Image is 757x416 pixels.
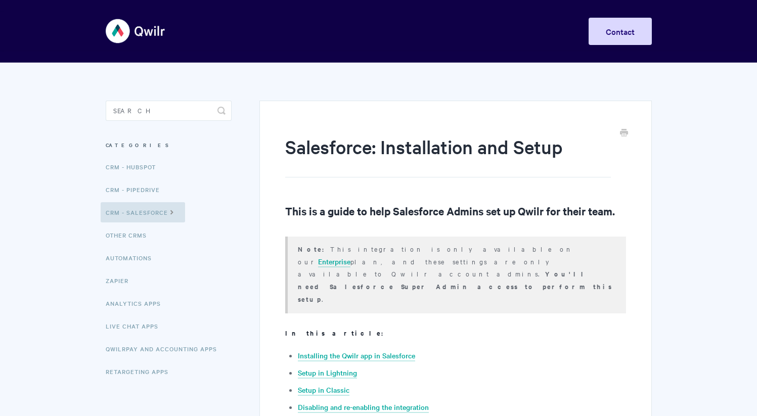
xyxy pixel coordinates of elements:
a: Zapier [106,270,136,291]
a: Automations [106,248,159,268]
a: Enterprise [318,256,350,267]
a: Disabling and re-enabling the integration [298,402,429,413]
b: In this article: [285,328,389,338]
h2: This is a guide to help Salesforce Admins set up Qwilr for their team. [285,203,626,219]
input: Search [106,101,232,121]
p: This integration is only available on our plan, and these settings are only available to Qwilr ac... [298,243,613,305]
a: Analytics Apps [106,293,168,313]
a: CRM - HubSpot [106,157,163,177]
a: Contact [589,18,652,45]
h1: Salesforce: Installation and Setup [285,134,610,177]
a: QwilrPay and Accounting Apps [106,339,225,359]
a: Live Chat Apps [106,316,166,336]
a: Setup in Classic [298,385,349,396]
a: Other CRMs [106,225,154,245]
a: CRM - Pipedrive [106,179,167,200]
a: Installing the Qwilr app in Salesforce [298,350,415,361]
strong: Note: [298,244,330,254]
a: Print this Article [620,128,628,139]
strong: You'll need Salesforce Super Admin access to perform this setup [298,269,612,304]
a: Retargeting Apps [106,361,176,382]
a: CRM - Salesforce [101,202,185,222]
img: Qwilr Help Center [106,12,166,50]
a: Setup in Lightning [298,367,357,379]
h3: Categories [106,136,232,154]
